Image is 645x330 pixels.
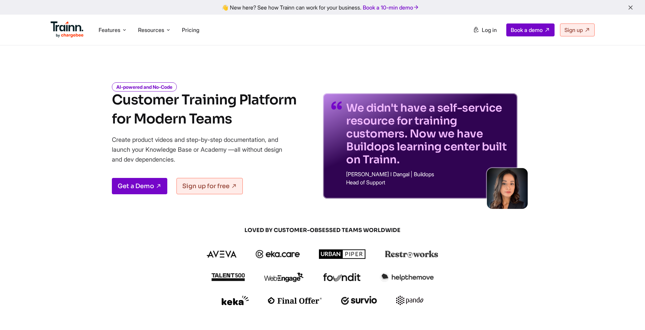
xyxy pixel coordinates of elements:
[4,4,641,11] div: 👋 New here? See how Trainn can work for your business.
[112,82,177,92] i: AI-powered and No-Code
[380,273,434,282] img: helpthemove logo
[222,296,249,305] img: keka logo
[346,171,509,177] p: [PERSON_NAME] I Dangal | Buildops
[112,178,167,194] a: Get a Demo
[564,27,583,33] span: Sign up
[211,273,245,281] img: talent500 logo
[346,180,509,185] p: Head of Support
[341,296,377,305] img: survio logo
[207,251,237,258] img: aveva logo
[99,26,120,34] span: Features
[159,227,486,234] span: LOVED BY CUSTOMER-OBSESSED TEAMS WORLDWIDE
[482,27,497,33] span: Log in
[506,23,555,36] a: Book a demo
[469,24,501,36] a: Log in
[112,90,296,129] h1: Customer Training Platform for Modern Teams
[176,178,243,194] a: Sign up for free
[385,250,438,258] img: restroworks logo
[346,101,509,166] p: We didn't have a self-service resource for training customers. Now we have Buildops learning cent...
[112,135,292,164] p: Create product videos and step-by-step documentation, and launch your Knowledge Base or Academy —...
[511,27,543,33] span: Book a demo
[256,250,300,258] img: ekacare logo
[138,26,164,34] span: Resources
[319,249,366,259] img: urbanpiper logo
[396,296,423,305] img: pando logo
[560,23,595,36] a: Sign up
[361,3,421,12] a: Book a 10-min demo
[268,297,322,304] img: finaloffer logo
[487,168,528,209] img: sabina-buildops.d2e8138.png
[264,273,304,282] img: webengage logo
[51,21,84,38] img: Trainn Logo
[182,27,199,33] a: Pricing
[323,273,361,281] img: foundit logo
[331,101,342,110] img: quotes-purple.41a7099.svg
